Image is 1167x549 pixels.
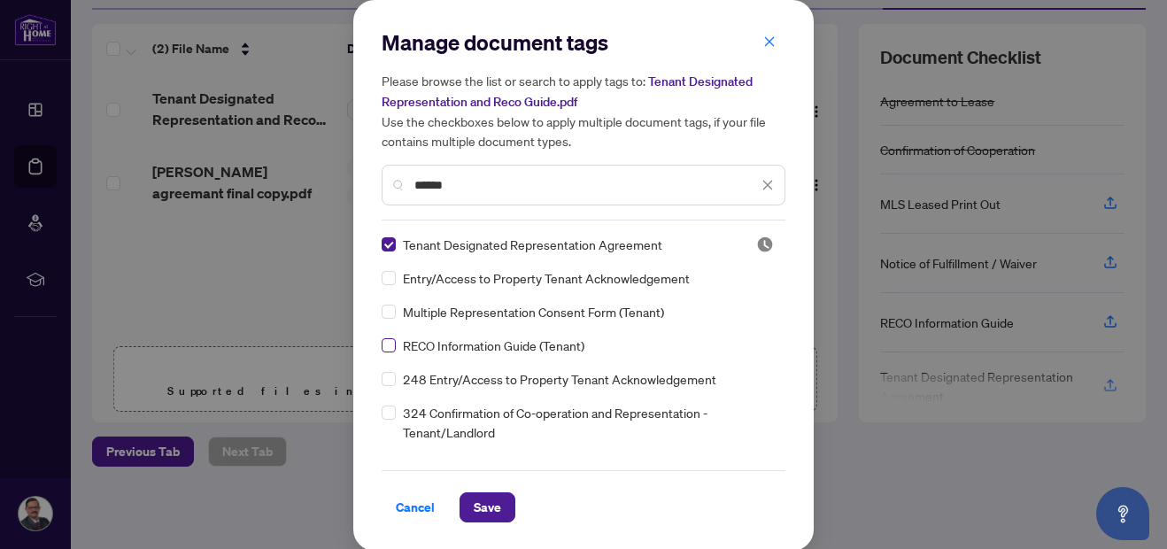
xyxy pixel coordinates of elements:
button: Save [460,492,515,522]
span: Save [474,493,501,522]
span: Multiple Representation Consent Form (Tenant) [403,302,664,321]
img: status [756,236,774,253]
button: Open asap [1096,487,1149,540]
span: RECO Information Guide (Tenant) [403,336,584,355]
span: Tenant Designated Representation Agreement [403,235,662,254]
button: Cancel [382,492,449,522]
span: Entry/Access to Property Tenant Acknowledgement [403,268,690,288]
span: 248 Entry/Access to Property Tenant Acknowledgement [403,369,716,389]
span: Cancel [396,493,435,522]
span: 324 Confirmation of Co-operation and Representation - Tenant/Landlord [403,403,775,442]
h2: Manage document tags [382,28,785,57]
span: close [761,179,774,191]
span: Pending Review [756,236,774,253]
span: close [763,35,776,48]
h5: Please browse the list or search to apply tags to: Use the checkboxes below to apply multiple doc... [382,71,785,151]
